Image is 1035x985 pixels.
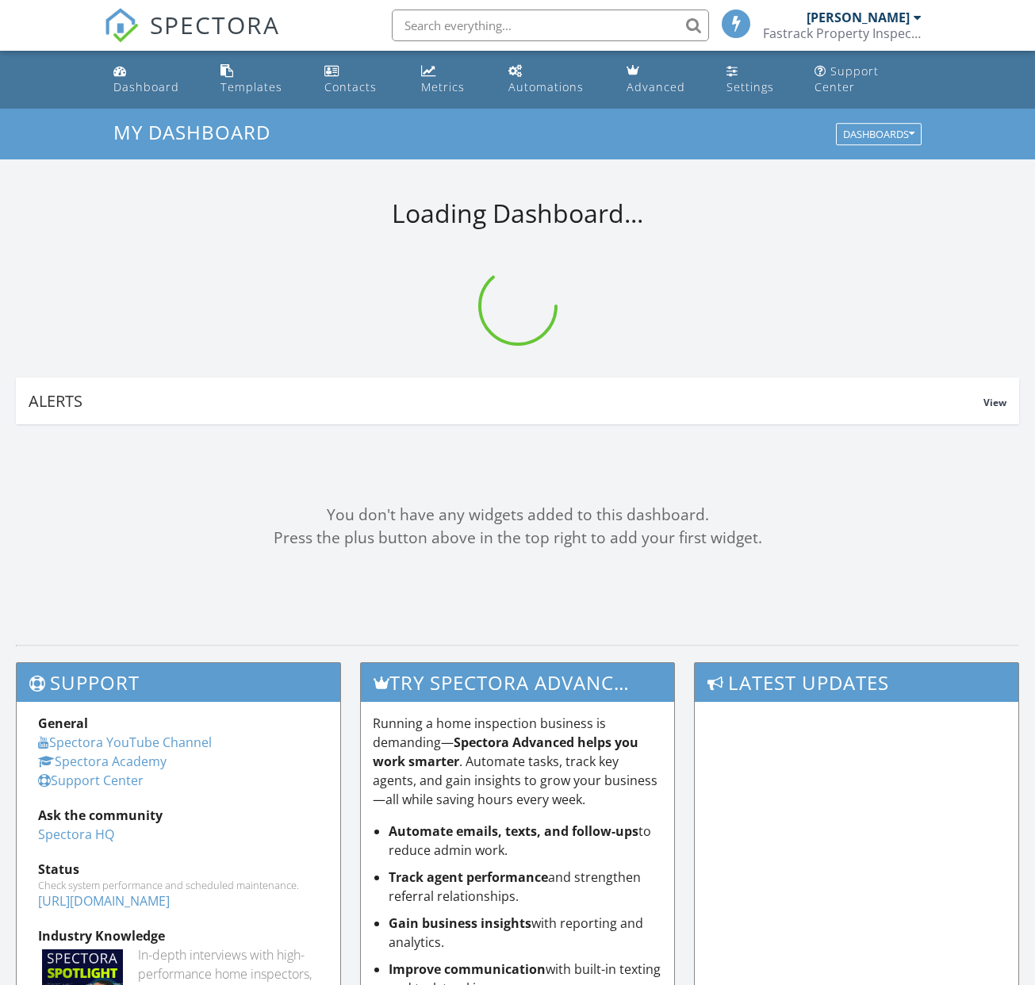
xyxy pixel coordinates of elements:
[113,119,270,145] span: My Dashboard
[17,663,340,702] h3: Support
[720,57,795,102] a: Settings
[815,63,879,94] div: Support Center
[318,57,401,102] a: Contacts
[392,10,709,41] input: Search everything...
[627,79,685,94] div: Advanced
[107,57,202,102] a: Dashboard
[836,124,922,146] button: Dashboards
[389,960,546,978] strong: Improve communication
[16,527,1019,550] div: Press the plus button above in the top right to add your first widget.
[843,129,914,140] div: Dashboards
[324,79,377,94] div: Contacts
[389,868,548,886] strong: Track agent performance
[38,879,319,891] div: Check system performance and scheduled maintenance.
[150,8,280,41] span: SPECTORA
[38,806,319,825] div: Ask the community
[389,822,663,860] li: to reduce admin work.
[389,914,663,952] li: with reporting and analytics.
[361,663,675,702] h3: Try spectora advanced [DATE]
[620,57,707,102] a: Advanced
[214,57,305,102] a: Templates
[373,714,663,809] p: Running a home inspection business is demanding— . Automate tasks, track key agents, and gain ins...
[220,79,282,94] div: Templates
[726,79,774,94] div: Settings
[808,57,929,102] a: Support Center
[38,892,170,910] a: [URL][DOMAIN_NAME]
[38,715,88,732] strong: General
[508,79,584,94] div: Automations
[807,10,910,25] div: [PERSON_NAME]
[29,390,983,412] div: Alerts
[695,663,1018,702] h3: Latest Updates
[389,914,531,932] strong: Gain business insights
[502,57,608,102] a: Automations (Basic)
[373,734,638,770] strong: Spectora Advanced helps you work smarter
[389,822,638,840] strong: Automate emails, texts, and follow-ups
[38,772,144,789] a: Support Center
[104,8,139,43] img: The Best Home Inspection Software - Spectora
[38,753,167,770] a: Spectora Academy
[38,926,319,945] div: Industry Knowledge
[104,21,280,55] a: SPECTORA
[16,504,1019,527] div: You don't have any widgets added to this dashboard.
[113,79,179,94] div: Dashboard
[389,868,663,906] li: and strengthen referral relationships.
[421,79,465,94] div: Metrics
[415,57,489,102] a: Metrics
[38,826,114,843] a: Spectora HQ
[38,734,212,751] a: Spectora YouTube Channel
[38,860,319,879] div: Status
[983,396,1006,409] span: View
[763,25,922,41] div: Fastrack Property Inspections LLC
